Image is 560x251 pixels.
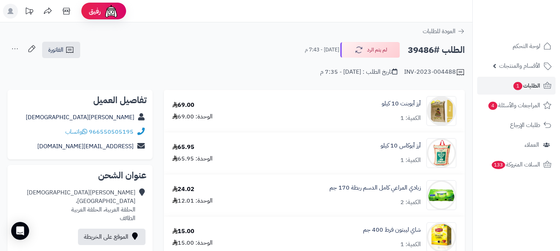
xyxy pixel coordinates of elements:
div: INV-2023-004488 [404,68,465,77]
a: لوحة التحكم [477,37,556,55]
div: الكمية: 1 [400,240,421,249]
div: 69.00 [172,101,194,109]
div: الوحدة: 15.00 [172,239,213,247]
span: العودة للطلبات [423,27,456,36]
div: Open Intercom Messenger [11,222,29,240]
a: العودة للطلبات [423,27,465,36]
a: الطلبات1 [477,77,556,95]
span: المراجعات والأسئلة [488,100,540,111]
button: لم يتم الرد [340,42,400,58]
span: العملاء [525,140,539,150]
a: زبادي المراعي كامل الدسم ربطة 170 جم [329,184,421,192]
div: الوحدة: 12.01 [172,197,213,205]
div: الوحدة: 65.95 [172,155,213,163]
a: واتساب [65,127,87,136]
div: الكمية: 1 [400,114,421,123]
img: ai-face.png [104,4,119,19]
a: أرز أبوكاس 10 كيلو [381,142,421,150]
span: طلبات الإرجاع [510,120,540,130]
span: لوحة التحكم [513,41,540,51]
img: 1664174984-102048_1-20210711-072500-90x90.png [427,96,456,126]
span: 1 [513,82,522,90]
a: [EMAIL_ADDRESS][DOMAIN_NAME] [37,142,134,151]
div: 24.02 [172,185,194,194]
a: الفاتورة [42,42,80,58]
span: الفاتورة [48,45,63,54]
a: [PERSON_NAME][DEMOGRAPHIC_DATA] [26,113,134,122]
div: الكمية: 2 [400,198,421,207]
span: 133 [492,161,505,169]
span: 4 [488,102,497,110]
h2: عنوان الشحن [13,171,147,180]
a: أرز أبوبنت 10 كيلو [382,99,421,108]
h2: الطلب #39486 [408,42,465,58]
div: [PERSON_NAME][DEMOGRAPHIC_DATA] [GEOGRAPHIC_DATA]، الحلقة الغربية، الحلقة الغربية الطائف [27,188,135,222]
a: المراجعات والأسئلة4 [477,96,556,114]
span: الطلبات [513,80,540,91]
div: تاريخ الطلب : [DATE] - 7:35 م [320,68,397,76]
div: 15.00 [172,227,194,236]
h2: تفاصيل العميل [13,96,147,105]
a: طلبات الإرجاع [477,116,556,134]
span: السلات المتروكة [491,159,540,170]
a: العملاء [477,136,556,154]
a: تحديثات المنصة [20,4,38,20]
div: 65.95 [172,143,194,152]
span: رفيق [89,7,101,16]
a: 966550505195 [89,127,134,136]
div: الكمية: 1 [400,156,421,165]
a: الموقع على الخريطة [78,229,146,245]
div: الوحدة: 69.00 [172,112,213,121]
img: 1664174778-20325-90x90.jpg [427,138,456,168]
span: الأقسام والمنتجات [499,61,540,71]
small: [DATE] - 7:43 م [305,46,339,54]
img: logo-2.png [509,6,553,21]
a: شاي ليبتون فرط 400 جم [363,226,421,234]
a: السلات المتروكة133 [477,156,556,174]
img: 1675687148-EwYo1G7KH0jGDE7uxCW5nJFcokdAb4NnowpHnva3-90x90.jpg [427,180,456,210]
